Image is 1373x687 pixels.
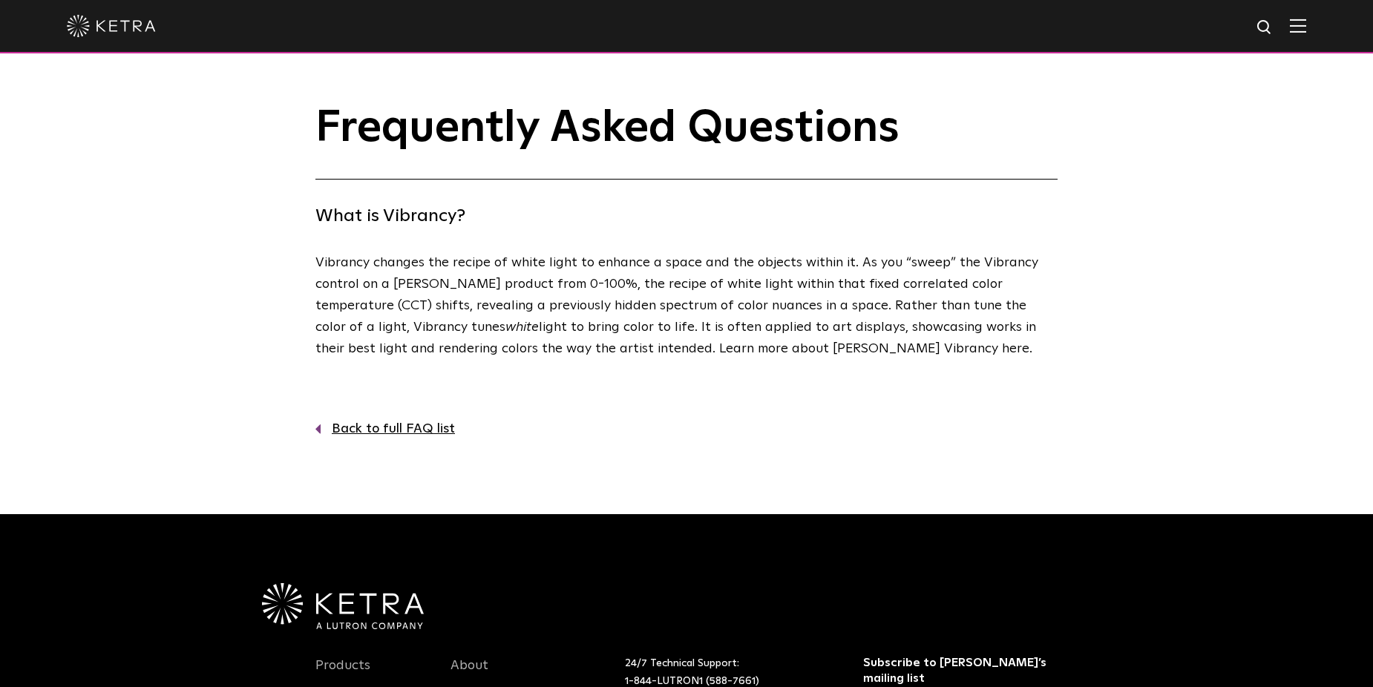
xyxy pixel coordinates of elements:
a: 1-844-LUTRON1 (588-7661) [625,676,759,686]
img: Hamburger%20Nav.svg [1290,19,1306,33]
p: Vibrancy changes the recipe of white light to enhance a space and the objects within it. As you “... [315,252,1050,359]
img: Ketra-aLutronCo_White_RGB [262,583,424,629]
h1: Frequently Asked Questions [315,104,1058,180]
h3: Subscribe to [PERSON_NAME]’s mailing list [863,655,1054,686]
img: ketra-logo-2019-white [67,15,156,37]
a: Back to full FAQ list [315,418,1058,440]
i: white [505,321,539,334]
img: search icon [1256,19,1274,37]
h4: What is Vibrancy? [315,202,1058,230]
